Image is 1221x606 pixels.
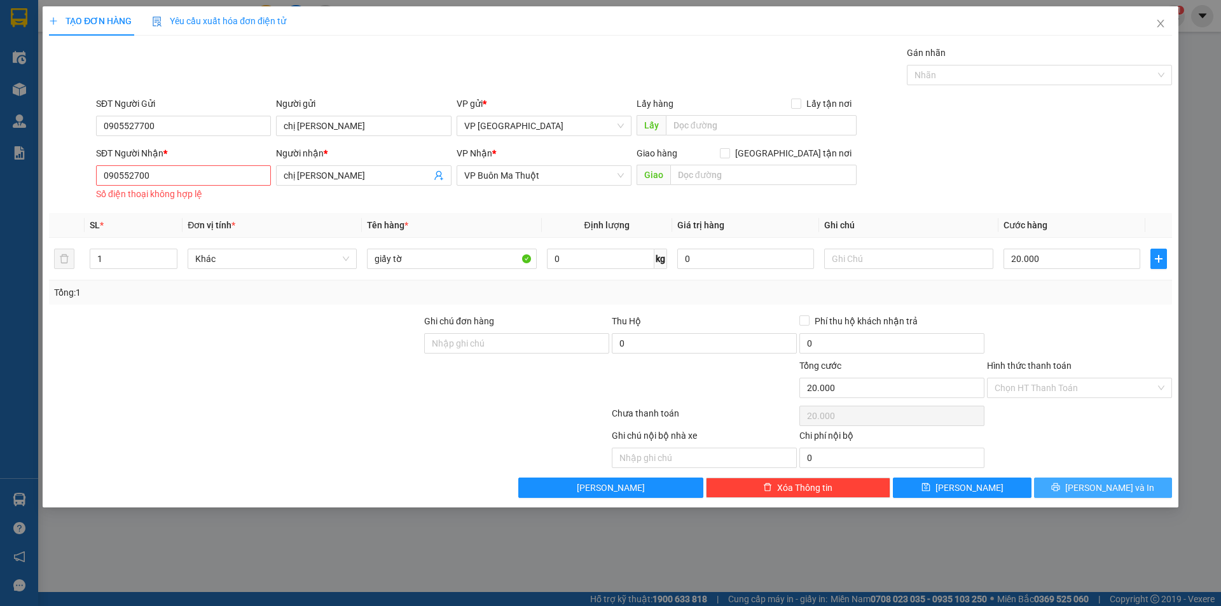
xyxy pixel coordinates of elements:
span: Khác [195,249,349,268]
div: Chi phí nội bộ [799,429,984,448]
span: printer [1051,483,1060,493]
span: VP Buôn Ma Thuột [464,166,624,185]
label: Ghi chú đơn hàng [424,316,494,326]
span: Tên hàng [367,220,408,230]
span: delete [763,483,772,493]
div: Chưa thanh toán [610,406,798,429]
div: Người gửi [276,97,451,111]
button: save[PERSON_NAME] [893,478,1031,498]
span: close [1155,18,1166,29]
button: plus [1150,249,1167,269]
img: icon [152,17,162,27]
div: VP gửi [457,97,631,111]
span: save [921,483,930,493]
span: Giá trị hàng [677,220,724,230]
span: [PERSON_NAME] và In [1065,481,1154,495]
button: deleteXóa Thông tin [706,478,891,498]
input: VD: Bàn, Ghế [367,249,536,269]
div: Ghi chú nội bộ nhà xe [612,429,797,448]
input: Ghi chú đơn hàng [424,333,609,354]
span: [PERSON_NAME] [577,481,645,495]
button: [PERSON_NAME] [518,478,703,498]
span: Cước hàng [1004,220,1047,230]
input: 0 [677,249,814,269]
button: delete [54,249,74,269]
input: Dọc đường [666,115,857,135]
div: Người nhận [276,146,451,160]
span: TẠO ĐƠN HÀNG [49,16,132,26]
input: Dọc đường [670,165,857,185]
label: Gán nhãn [907,48,946,58]
span: VP Nhận [457,148,492,158]
div: SĐT Người Gửi [96,97,271,111]
span: kg [654,249,667,269]
th: Ghi chú [819,213,998,238]
span: Định lượng [584,220,630,230]
span: Xóa Thông tin [777,481,832,495]
span: user-add [434,170,444,181]
input: Ghi Chú [824,249,993,269]
button: printer[PERSON_NAME] và In [1034,478,1172,498]
button: Close [1143,6,1178,42]
label: Hình thức thanh toán [987,361,1072,371]
span: Giao [637,165,670,185]
span: [GEOGRAPHIC_DATA] tận nơi [730,146,857,160]
span: [PERSON_NAME] [935,481,1004,495]
div: Số điện thoại không hợp lệ [96,187,271,202]
span: Thu Hộ [612,316,641,326]
span: Tổng cước [799,361,841,371]
span: SL [90,220,100,230]
span: plus [49,17,58,25]
span: Giao hàng [637,148,677,158]
span: Yêu cầu xuất hóa đơn điện tử [152,16,286,26]
span: VP Tuy Hòa [464,116,624,135]
div: SĐT Người Nhận [96,146,271,160]
span: Lấy tận nơi [801,97,857,111]
span: Lấy [637,115,666,135]
span: plus [1151,254,1166,264]
span: Lấy hàng [637,99,673,109]
span: Đơn vị tính [188,220,235,230]
input: Nhập ghi chú [612,448,797,468]
div: Tổng: 1 [54,286,471,300]
span: Phí thu hộ khách nhận trả [810,314,923,328]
